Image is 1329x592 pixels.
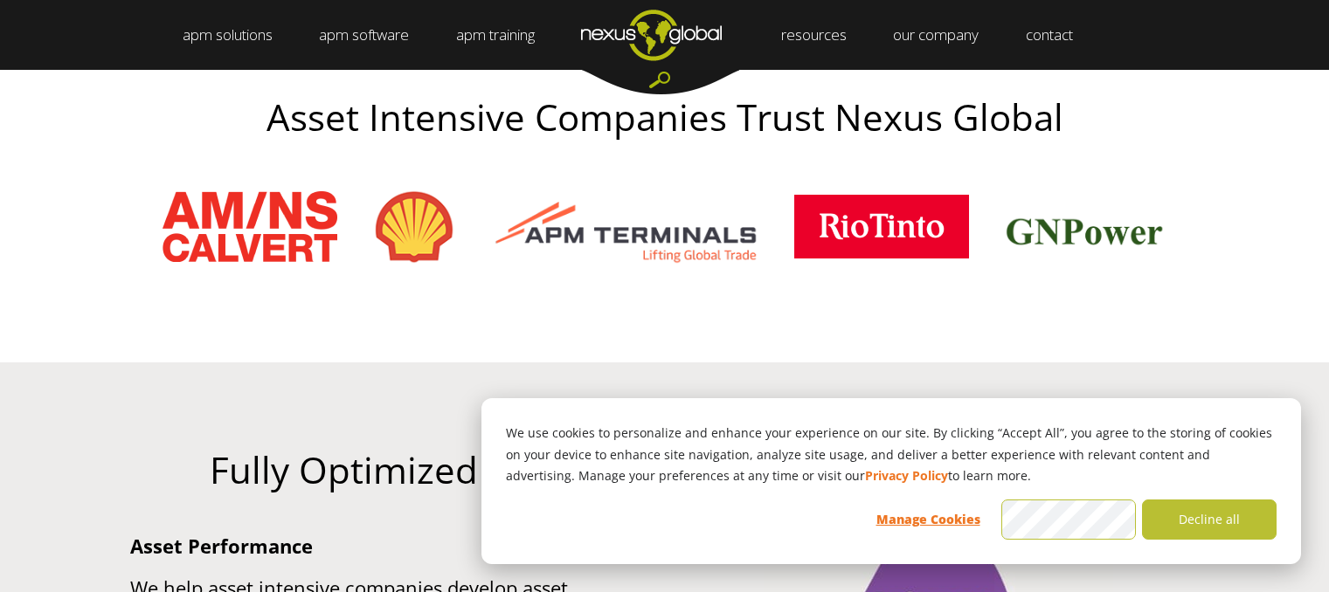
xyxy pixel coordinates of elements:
h2: Fully Optimized Equipment Powers Your Bottom Line [117,450,1212,490]
img: amns_logo [163,191,337,262]
p: We use cookies to personalize and enhance your experience on our site. By clicking “Accept All”, ... [506,423,1277,487]
a: Privacy Policy [865,465,948,487]
img: rio_tinto [794,195,969,258]
img: client_logos_gnpower [1004,188,1166,266]
h2: Asset Intensive Companies Trust Nexus Global [97,97,1233,137]
p: Asset Performance [130,534,652,557]
button: Manage Cookies [861,499,995,540]
button: Decline all [1142,499,1277,540]
img: shell-logo [372,188,457,266]
img: apm-terminals-logo [492,188,760,266]
button: Accept all [1001,499,1136,540]
div: Cookie banner [481,398,1301,564]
